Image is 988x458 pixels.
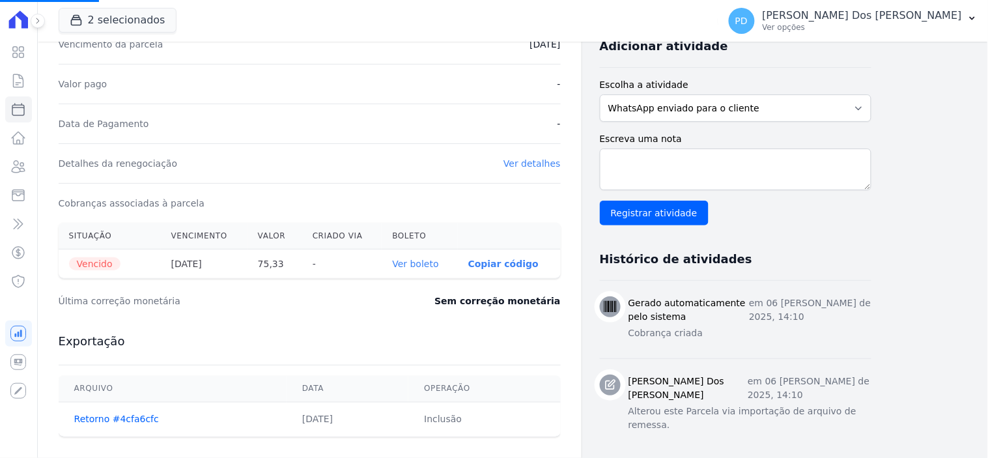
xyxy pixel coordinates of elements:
h3: Adicionar atividade [600,38,728,54]
p: em 06 [PERSON_NAME] de 2025, 14:10 [749,296,871,324]
dt: Detalhes da renegociação [59,157,178,170]
input: Registrar atividade [600,201,709,225]
th: [DATE] [161,250,247,279]
td: [DATE] [287,403,408,437]
a: Retorno #4cfa6cfc [74,414,159,425]
dd: Sem correção monetária [434,294,560,308]
button: PD [PERSON_NAME] Dos [PERSON_NAME] Ver opções [718,3,988,39]
h3: Exportação [59,334,561,349]
th: Vencimento [161,223,247,250]
dt: Vencimento da parcela [59,38,163,51]
th: Valor [247,223,302,250]
p: [PERSON_NAME] Dos [PERSON_NAME] [763,9,962,22]
button: Copiar código [468,259,539,269]
th: 75,33 [247,250,302,279]
label: Escreva uma nota [600,132,871,146]
button: 2 selecionados [59,8,176,33]
p: em 06 [PERSON_NAME] de 2025, 14:10 [748,375,871,402]
h3: Histórico de atividades [600,251,752,267]
h3: Gerado automaticamente pelo sistema [628,296,750,324]
dd: [DATE] [529,38,560,51]
label: Escolha a atividade [600,78,871,92]
dt: Valor pago [59,78,107,91]
dt: Última correção monetária [59,294,356,308]
a: Ver detalhes [503,158,561,169]
td: Inclusão [408,403,560,437]
a: Ver boleto [392,259,438,269]
h3: [PERSON_NAME] Dos [PERSON_NAME] [628,375,748,402]
th: Boleto [382,223,457,250]
dt: Data de Pagamento [59,117,149,130]
th: Arquivo [59,376,287,403]
th: Operação [408,376,560,403]
dt: Cobranças associadas à parcela [59,197,205,210]
p: Alterou este Parcela via importação de arquivo de remessa. [628,405,871,432]
span: PD [735,16,748,25]
th: Situação [59,223,161,250]
p: Cobrança criada [628,326,871,340]
th: - [302,250,382,279]
p: Ver opções [763,22,962,33]
dd: - [558,117,561,130]
span: Vencido [69,257,120,270]
dd: - [558,78,561,91]
th: Criado via [302,223,382,250]
th: Data [287,376,408,403]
